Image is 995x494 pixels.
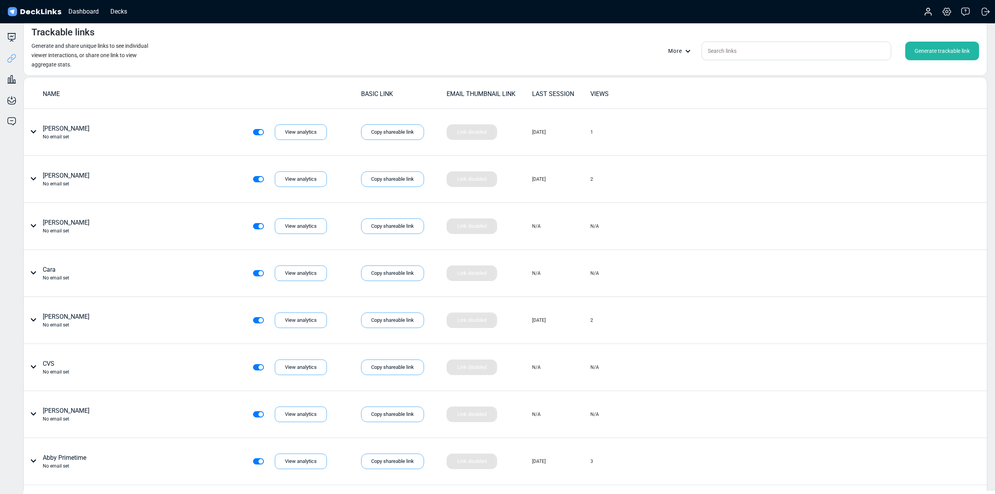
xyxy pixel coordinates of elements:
div: [DATE] [532,458,546,465]
div: Dashboard [65,7,103,16]
div: N/A [590,364,599,371]
div: N/A [590,270,599,277]
div: Decks [106,7,131,16]
td: EMAIL THUMBNAIL LINK [446,89,532,103]
div: Copy shareable link [361,454,424,469]
div: View analytics [275,360,327,375]
div: 3 [590,458,593,465]
div: View analytics [275,265,327,281]
div: Abby Primetime [43,453,86,470]
div: View analytics [275,454,327,469]
div: No email set [43,133,89,140]
div: No email set [43,368,69,375]
div: Copy shareable link [361,265,424,281]
div: No email set [43,321,89,328]
div: 1 [590,129,593,136]
div: [PERSON_NAME] [43,124,89,140]
div: Copy shareable link [361,124,424,140]
input: Search links [702,42,891,60]
div: Generate trackable link [905,42,979,60]
img: DeckLinks [6,6,63,17]
div: [PERSON_NAME] [43,312,89,328]
div: More [668,47,695,55]
div: CVS [43,359,69,375]
div: 2 [590,176,593,183]
div: View analytics [275,312,327,328]
div: View analytics [275,124,327,140]
div: View analytics [275,407,327,422]
div: [DATE] [532,129,546,136]
div: 2 [590,317,593,324]
h4: Trackable links [31,27,94,38]
div: Copy shareable link [361,171,424,187]
div: N/A [590,411,599,418]
div: N/A [532,270,541,277]
div: Copy shareable link [361,312,424,328]
div: [PERSON_NAME] [43,171,89,187]
div: Copy shareable link [361,218,424,234]
div: View analytics [275,218,327,234]
div: [PERSON_NAME] [43,218,89,234]
div: View analytics [275,171,327,187]
div: No email set [43,415,89,422]
div: [PERSON_NAME] [43,406,89,422]
div: No email set [43,227,89,234]
small: Generate and share unique links to see individual viewer interactions, or share one link to view ... [31,43,148,68]
div: N/A [532,411,541,418]
div: N/A [532,364,541,371]
td: BASIC LINK [361,89,446,103]
div: NAME [43,89,360,99]
div: VIEWS [590,89,648,99]
div: No email set [43,463,86,470]
div: [DATE] [532,317,546,324]
div: [DATE] [532,176,546,183]
div: No email set [43,274,69,281]
div: Copy shareable link [361,407,424,422]
div: No email set [43,180,89,187]
div: N/A [590,223,599,230]
div: Cara [43,265,69,281]
div: Copy shareable link [361,360,424,375]
div: N/A [532,223,541,230]
div: LAST SESSION [532,89,590,99]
